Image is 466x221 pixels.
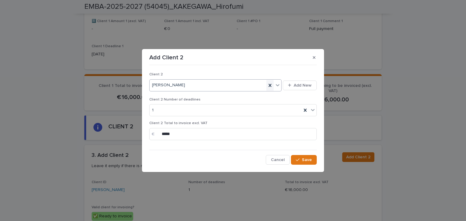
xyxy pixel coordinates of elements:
span: 1 [152,107,154,114]
span: Client 2 Total to invoice excl. VAT [149,121,208,125]
button: Cancel [266,155,290,165]
span: Save [302,158,312,162]
div: € [149,128,161,140]
span: Add New [294,83,312,87]
span: Cancel [271,158,285,162]
span: Client 2 [149,73,163,76]
button: Save [291,155,317,165]
span: Client 2 Number of deadlines [149,98,201,101]
p: Add Client 2 [149,54,184,61]
span: [PERSON_NAME] [152,82,185,88]
button: Add New [283,81,317,90]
